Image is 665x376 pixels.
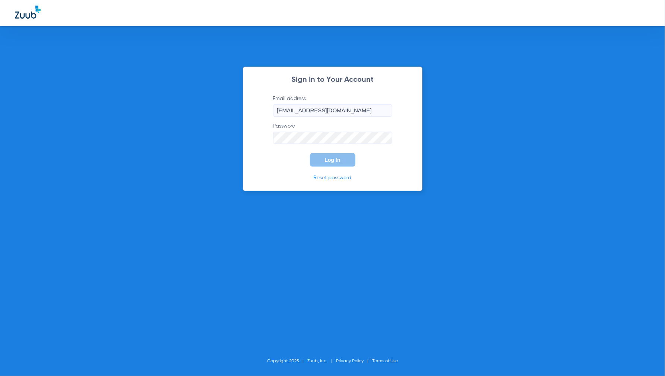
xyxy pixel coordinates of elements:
[15,6,41,19] img: Zuub Logo
[314,175,352,180] a: Reset password
[307,357,336,365] li: Zuub, Inc.
[336,359,364,363] a: Privacy Policy
[273,132,392,144] input: Password
[267,357,307,365] li: Copyright 2025
[262,76,403,84] h2: Sign In to Your Account
[273,104,392,117] input: Email address
[273,122,392,144] label: Password
[310,153,355,167] button: Log In
[628,340,665,376] iframe: Chat Widget
[273,95,392,117] label: Email address
[372,359,398,363] a: Terms of Use
[325,157,341,163] span: Log In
